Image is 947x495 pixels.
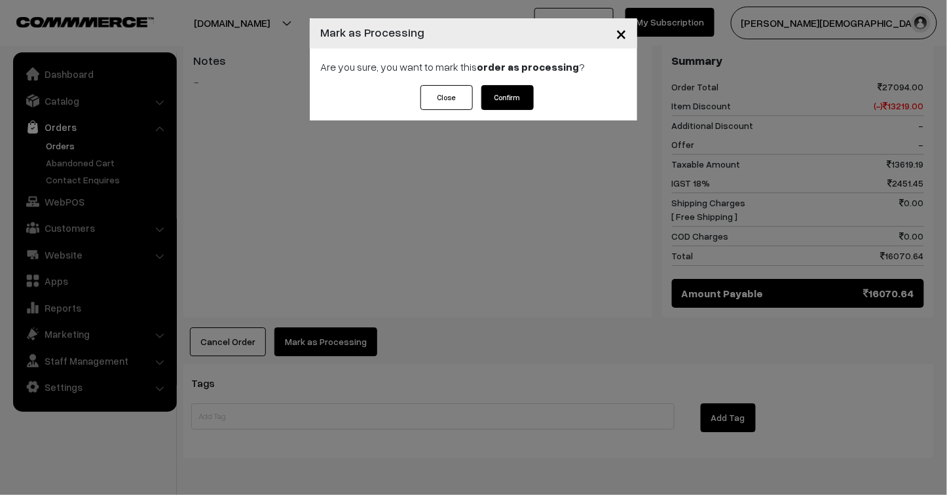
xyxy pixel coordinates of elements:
[320,24,424,41] h4: Mark as Processing
[477,60,579,73] strong: order as processing
[420,85,473,110] button: Close
[481,85,534,110] button: Confirm
[616,21,627,45] span: ×
[605,13,637,54] button: Close
[310,48,637,85] div: Are you sure, you want to mark this ?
